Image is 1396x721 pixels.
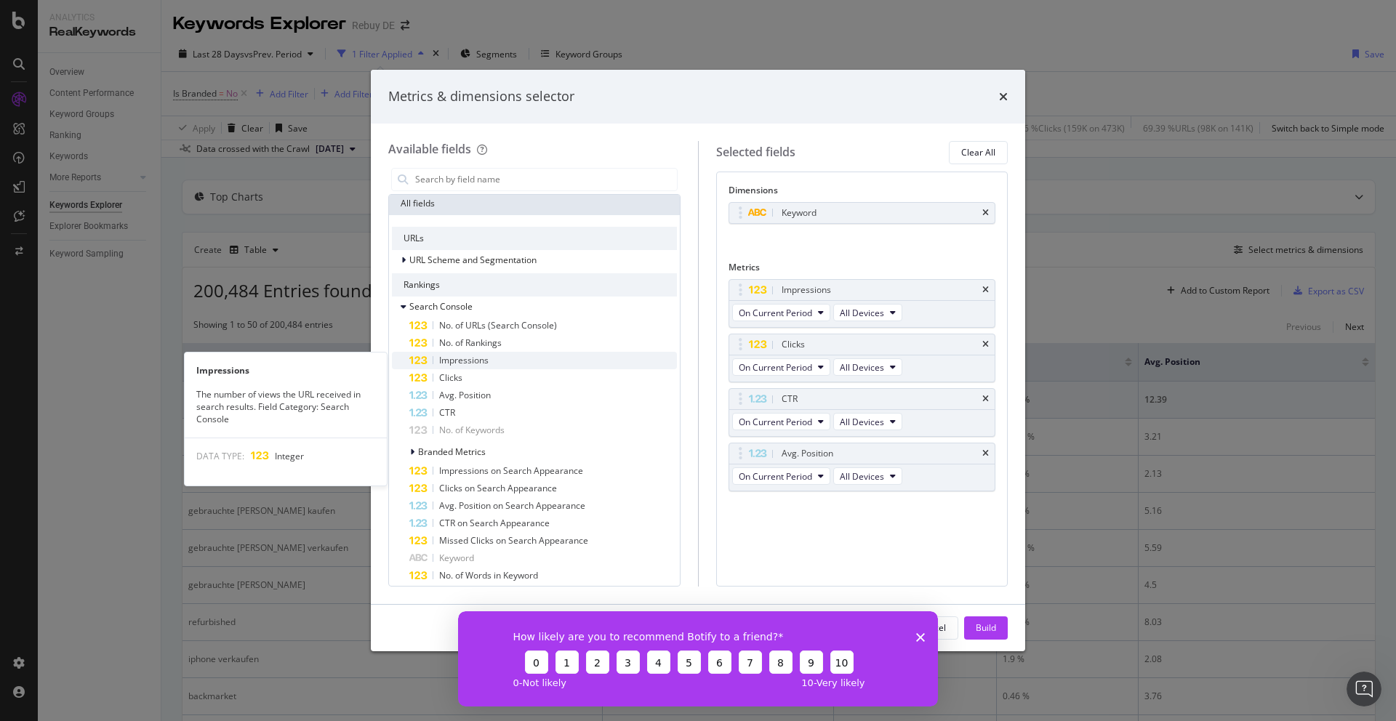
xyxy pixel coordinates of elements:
span: On Current Period [739,416,812,428]
div: Dimensions [729,184,996,202]
button: All Devices [833,467,902,485]
input: Search by field name [414,169,677,190]
div: The number of views the URL received in search results. Field Category: Search Console [185,388,387,425]
span: Keyword [439,552,474,564]
span: No. of Words in Keyword [439,569,538,581]
div: CTR [782,392,798,406]
div: modal [371,70,1025,651]
span: All Devices [840,416,884,428]
div: CTRtimesOn Current PeriodAll Devices [729,388,996,437]
div: ImpressionstimesOn Current PeriodAll Devices [729,279,996,328]
div: times [982,209,989,217]
button: All Devices [833,304,902,321]
div: times [982,395,989,403]
div: ClickstimesOn Current PeriodAll Devices [729,334,996,382]
span: CTR [439,406,455,419]
div: times [982,340,989,349]
span: On Current Period [739,307,812,319]
div: Clicks [782,337,805,352]
span: Impressions [439,354,489,366]
div: Keyword [782,206,817,220]
div: Build [976,621,996,634]
div: Clear All [961,146,995,158]
div: Impressions [782,283,831,297]
span: On Current Period [739,361,812,374]
span: Avg. Position [439,389,491,401]
span: All Devices [840,307,884,319]
div: All fields [389,192,680,215]
div: Metrics & dimensions selector [388,87,574,106]
span: URL Scheme and Segmentation [409,254,537,266]
span: No. of Rankings [439,337,502,349]
button: Clear All [949,141,1008,164]
div: Selected fields [716,144,795,161]
button: All Devices [833,413,902,430]
div: Avg. PositiontimesOn Current PeriodAll Devices [729,443,996,491]
div: Metrics [729,261,996,279]
span: All Devices [840,470,884,483]
button: On Current Period [732,467,830,485]
div: Available fields [388,141,471,157]
span: No. of Keywords [439,424,505,436]
span: Missed Clicks on Search Appearance [439,534,588,547]
span: On Current Period [739,470,812,483]
button: On Current Period [732,413,830,430]
span: Clicks on Search Appearance [439,482,557,494]
span: Search Console [409,300,473,313]
span: CTR on Search Appearance [439,517,550,529]
iframe: Survey from Botify [458,611,938,706]
div: Impressions [185,364,387,376]
span: No. of URLs (Search Console) [439,319,557,331]
div: Avg. Position [782,446,833,461]
span: All Devices [840,361,884,374]
div: Keywordtimes [729,202,996,224]
div: URLs [392,227,677,250]
button: On Current Period [732,304,830,321]
span: Impressions on Search Appearance [439,464,583,477]
div: times [982,449,989,458]
button: All Devices [833,358,902,376]
iframe: Intercom live chat [1347,672,1381,706]
div: times [982,286,989,294]
button: On Current Period [732,358,830,376]
span: Avg. Position on Search Appearance [439,499,585,512]
span: Clicks [439,371,462,384]
span: Branded Metrics [418,446,486,458]
div: times [999,87,1008,106]
div: Rankings [392,273,677,297]
button: Build [964,616,1008,640]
